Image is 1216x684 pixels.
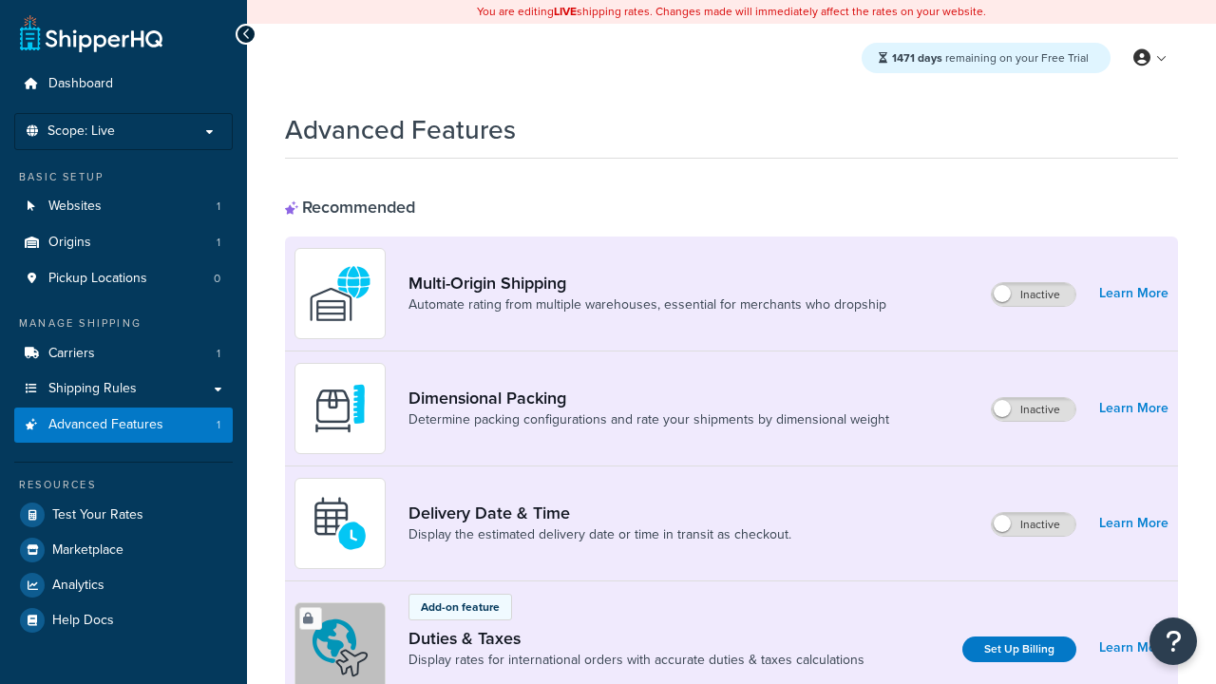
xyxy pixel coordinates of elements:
[14,225,233,260] a: Origins1
[408,295,886,314] a: Automate rating from multiple warehouses, essential for merchants who dropship
[14,189,233,224] a: Websites1
[408,651,864,670] a: Display rates for international orders with accurate duties & taxes calculations
[214,271,220,287] span: 0
[285,197,415,218] div: Recommended
[962,636,1076,662] a: Set Up Billing
[14,408,233,443] a: Advanced Features1
[1099,280,1168,307] a: Learn More
[47,123,115,140] span: Scope: Live
[52,542,123,559] span: Marketplace
[408,503,791,523] a: Delivery Date & Time
[48,271,147,287] span: Pickup Locations
[1099,510,1168,537] a: Learn More
[14,477,233,493] div: Resources
[892,49,1089,66] span: remaining on your Free Trial
[992,283,1075,306] label: Inactive
[14,498,233,532] a: Test Your Rates
[14,371,233,407] a: Shipping Rules
[307,490,373,557] img: gfkeb5ejjkALwAAAABJRU5ErkJggg==
[217,199,220,215] span: 1
[52,578,104,594] span: Analytics
[48,76,113,92] span: Dashboard
[892,49,942,66] strong: 1471 days
[14,336,233,371] li: Carriers
[52,613,114,629] span: Help Docs
[14,189,233,224] li: Websites
[52,507,143,523] span: Test Your Rates
[14,169,233,185] div: Basic Setup
[992,398,1075,421] label: Inactive
[48,417,163,433] span: Advanced Features
[14,408,233,443] li: Advanced Features
[217,346,220,362] span: 1
[14,603,233,637] a: Help Docs
[408,410,889,429] a: Determine packing configurations and rate your shipments by dimensional weight
[14,261,233,296] li: Pickup Locations
[14,315,233,332] div: Manage Shipping
[48,381,137,397] span: Shipping Rules
[992,513,1075,536] label: Inactive
[14,568,233,602] a: Analytics
[217,417,220,433] span: 1
[1099,395,1168,422] a: Learn More
[408,388,889,408] a: Dimensional Packing
[48,346,95,362] span: Carriers
[1099,635,1168,661] a: Learn More
[1149,617,1197,665] button: Open Resource Center
[217,235,220,251] span: 1
[14,66,233,102] a: Dashboard
[307,260,373,327] img: WatD5o0RtDAAAAAElFTkSuQmCC
[48,235,91,251] span: Origins
[408,628,864,649] a: Duties & Taxes
[285,111,516,148] h1: Advanced Features
[408,525,791,544] a: Display the estimated delivery date or time in transit as checkout.
[421,598,500,616] p: Add-on feature
[14,336,233,371] a: Carriers1
[14,261,233,296] a: Pickup Locations0
[408,273,886,294] a: Multi-Origin Shipping
[307,375,373,442] img: DTVBYsAAAAAASUVORK5CYII=
[554,3,577,20] b: LIVE
[14,225,233,260] li: Origins
[14,533,233,567] a: Marketplace
[48,199,102,215] span: Websites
